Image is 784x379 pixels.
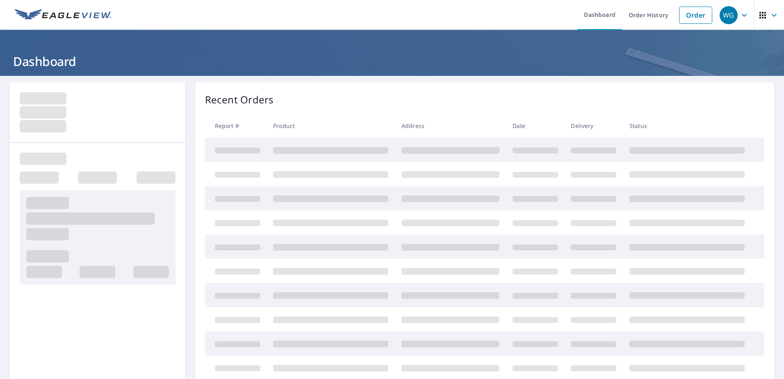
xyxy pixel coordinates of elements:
th: Report # [205,114,267,138]
th: Status [623,114,751,138]
img: EV Logo [15,9,112,21]
th: Date [506,114,565,138]
th: Delivery [564,114,623,138]
th: Address [395,114,506,138]
p: Recent Orders [205,92,274,107]
a: Order [679,7,712,24]
h1: Dashboard [10,53,774,70]
div: WG [720,6,738,24]
th: Product [267,114,395,138]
